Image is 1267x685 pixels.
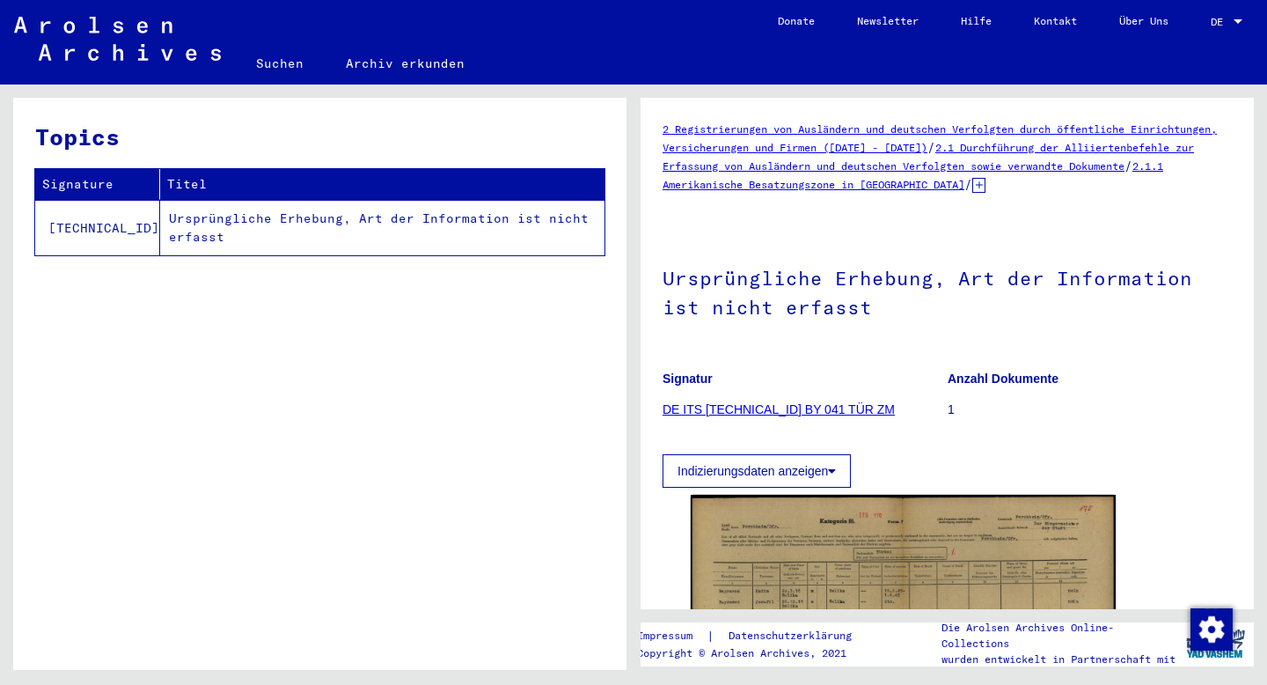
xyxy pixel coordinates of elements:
[235,42,325,85] a: Suchen
[160,200,604,255] td: Ursprüngliche Erhebung, Art der Information ist nicht erfasst
[1183,622,1249,666] img: yv_logo.png
[35,169,160,200] th: Signature
[637,645,873,661] p: Copyright © Arolsen Archives, 2021
[35,120,604,154] h3: Topics
[637,627,707,645] a: Impressum
[663,454,851,488] button: Indizierungsdaten anzeigen
[35,200,160,255] td: [TECHNICAL_ID]
[663,402,895,416] a: DE ITS [TECHNICAL_ID] BY 041 TÜR ZM
[1190,608,1233,651] img: Zustimmung ändern
[1211,16,1230,28] span: DE
[1190,608,1232,650] div: Zustimmung ändern
[325,42,486,85] a: Archiv erkunden
[927,139,935,155] span: /
[948,372,1058,386] b: Anzahl Dokumente
[637,627,873,645] div: |
[160,169,604,200] th: Titel
[1124,158,1132,173] span: /
[964,176,972,192] span: /
[663,238,1232,344] h1: Ursprüngliche Erhebung, Art der Information ist nicht erfasst
[663,372,713,386] b: Signatur
[663,122,1217,154] a: 2 Registrierungen von Ausländern und deutschen Verfolgten durch öffentliche Einrichtungen, Versic...
[941,620,1177,652] p: Die Arolsen Archives Online-Collections
[14,17,221,61] img: Arolsen_neg.svg
[941,652,1177,667] p: wurden entwickelt in Partnerschaft mit
[714,627,873,645] a: Datenschutzerklärung
[948,401,1232,419] p: 1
